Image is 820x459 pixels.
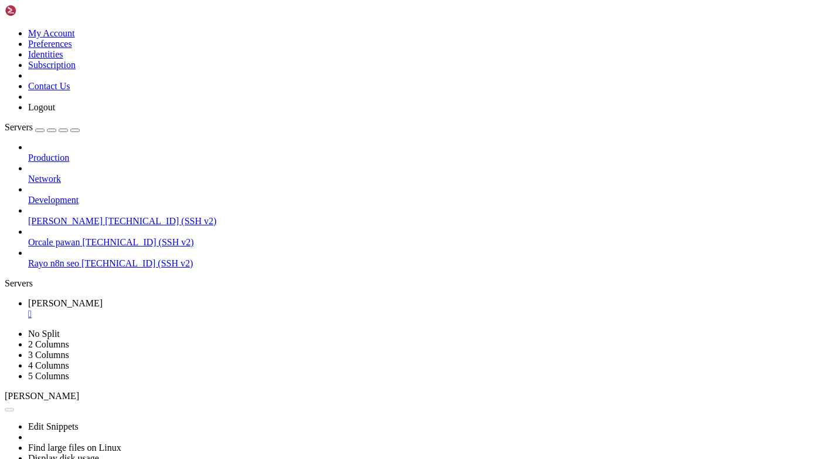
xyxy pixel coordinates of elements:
a:  [28,309,815,319]
img: Shellngn [5,5,72,16]
li: Orcale pawan [TECHNICAL_ID] (SSH v2) [28,227,815,248]
span: Development [28,195,79,205]
a: Dev rayo [28,298,815,319]
a: Servers [5,122,80,132]
a: Preferences [28,39,72,49]
a: Subscription [28,60,76,70]
a: Edit Snippets [28,421,79,431]
span: Production [28,153,69,163]
a: Development [28,195,815,205]
a: Identities [28,49,63,59]
li: Network [28,163,815,184]
span: Orcale pawan [28,237,80,247]
a: No Split [28,329,60,339]
span: [TECHNICAL_ID] (SSH v2) [82,237,193,247]
li: Rayo n8n seo [TECHNICAL_ID] (SSH v2) [28,248,815,269]
span: [PERSON_NAME] [5,391,79,401]
li: Production [28,142,815,163]
span: [TECHNICAL_ID] (SSH v2) [81,258,193,268]
div: Servers [5,278,815,289]
li: [PERSON_NAME] [TECHNICAL_ID] (SSH v2) [28,205,815,227]
li: Development [28,184,815,205]
span: [PERSON_NAME] [28,298,103,308]
a: 4 Columns [28,360,69,370]
span: [TECHNICAL_ID] (SSH v2) [105,216,216,226]
span: Servers [5,122,33,132]
a: 5 Columns [28,371,69,381]
a: Production [28,153,815,163]
a: Logout [28,102,55,112]
span: Rayo n8n seo [28,258,79,268]
a: 3 Columns [28,350,69,360]
span: Network [28,174,61,184]
a: My Account [28,28,75,38]
a: [PERSON_NAME] [TECHNICAL_ID] (SSH v2) [28,216,815,227]
a: Orcale pawan [TECHNICAL_ID] (SSH v2) [28,237,815,248]
a: 2 Columns [28,339,69,349]
a: Network [28,174,815,184]
a: Find large files on Linux [28,443,121,453]
a: Rayo n8n seo [TECHNICAL_ID] (SSH v2) [28,258,815,269]
span: [PERSON_NAME] [28,216,103,226]
a: Contact Us [28,81,70,91]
